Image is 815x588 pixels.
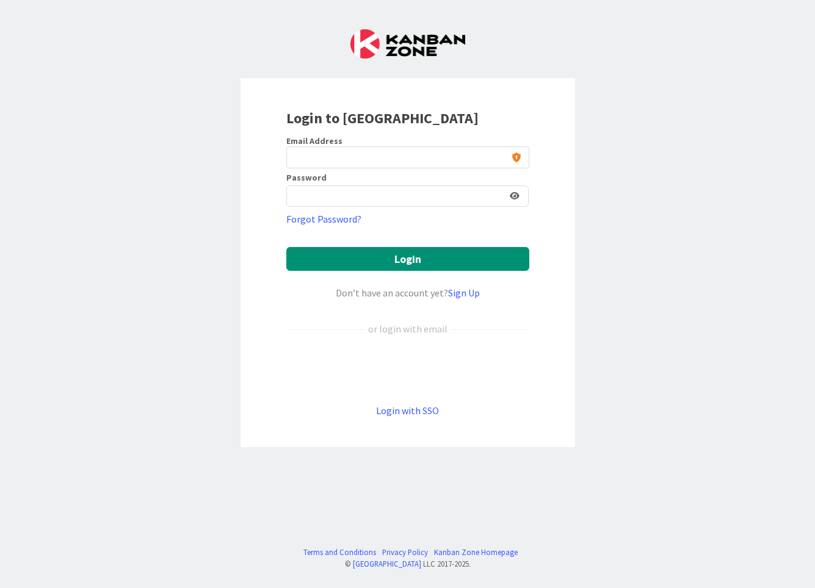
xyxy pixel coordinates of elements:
[280,356,535,383] iframe: Botão Iniciar sessão com o Google
[286,173,327,182] label: Password
[350,29,465,59] img: Kanban Zone
[286,247,529,271] button: Login
[353,559,421,568] a: [GEOGRAPHIC_DATA]
[382,547,428,558] a: Privacy Policy
[448,287,480,299] a: Sign Up
[286,135,342,146] label: Email Address
[376,404,439,417] a: Login with SSO
[286,285,529,300] div: Don’t have an account yet?
[434,547,518,558] a: Kanban Zone Homepage
[303,547,376,558] a: Terms and Conditions
[297,558,518,570] div: © LLC 2017- 2025 .
[286,212,361,226] a: Forgot Password?
[286,109,479,127] b: Login to [GEOGRAPHIC_DATA]
[365,321,451,336] div: or login with email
